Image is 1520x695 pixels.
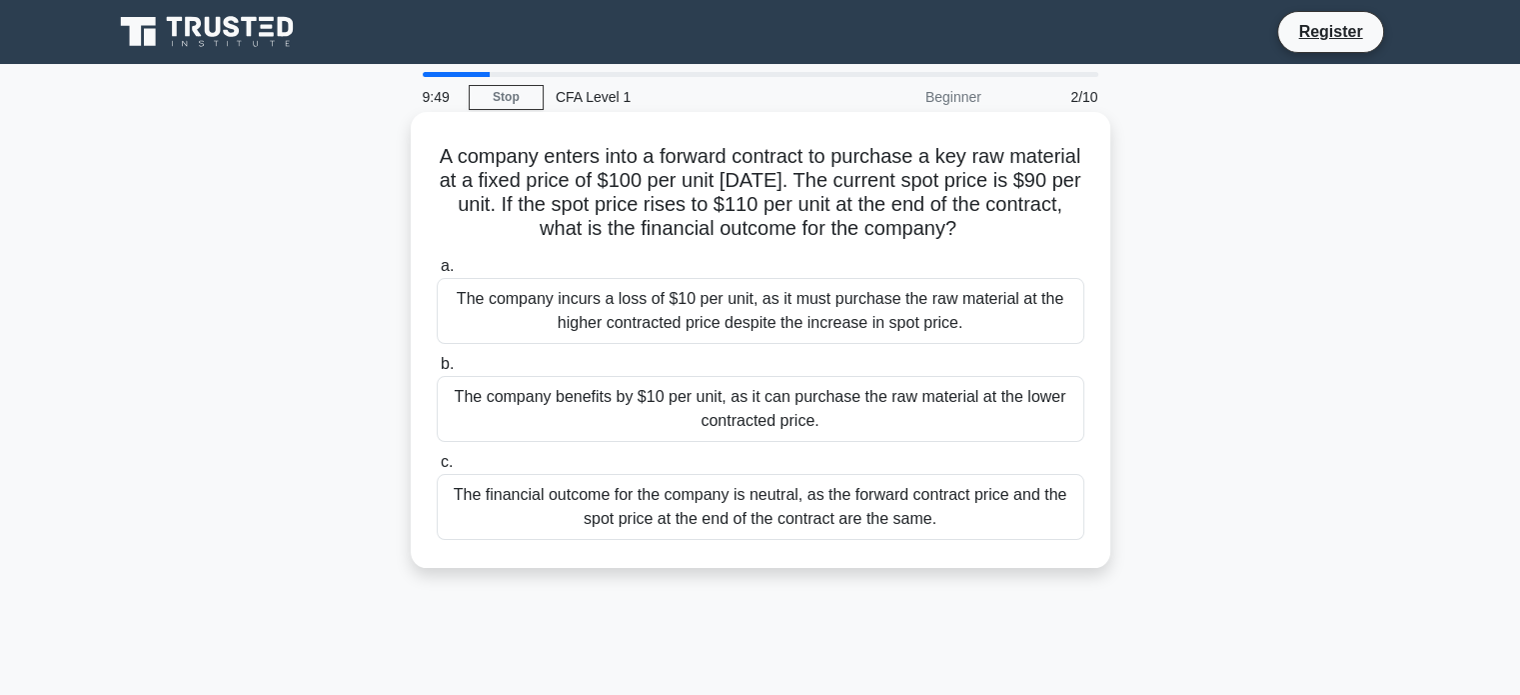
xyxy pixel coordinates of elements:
[818,77,993,117] div: Beginner
[1286,19,1374,44] a: Register
[544,77,818,117] div: CFA Level 1
[8,63,292,85] h3: Style
[441,453,453,470] span: c.
[441,257,454,274] span: a.
[411,77,469,117] div: 9:49
[437,474,1084,540] div: The financial outcome for the company is neutral, as the forward contract price and the spot pric...
[993,77,1110,117] div: 2/10
[441,355,454,372] span: b.
[469,85,544,110] a: Stop
[437,376,1084,442] div: The company benefits by $10 per unit, as it can purchase the raw material at the lower contracted...
[435,144,1086,242] h5: A company enters into a forward contract to purchase a key raw material at a fixed price of $100 ...
[24,139,56,156] span: 16 px
[30,26,108,43] a: Back to Top
[8,8,292,26] div: Outline
[437,278,1084,344] div: The company incurs a loss of $10 per unit, as it must purchase the raw material at the higher con...
[8,121,69,138] label: Font Size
